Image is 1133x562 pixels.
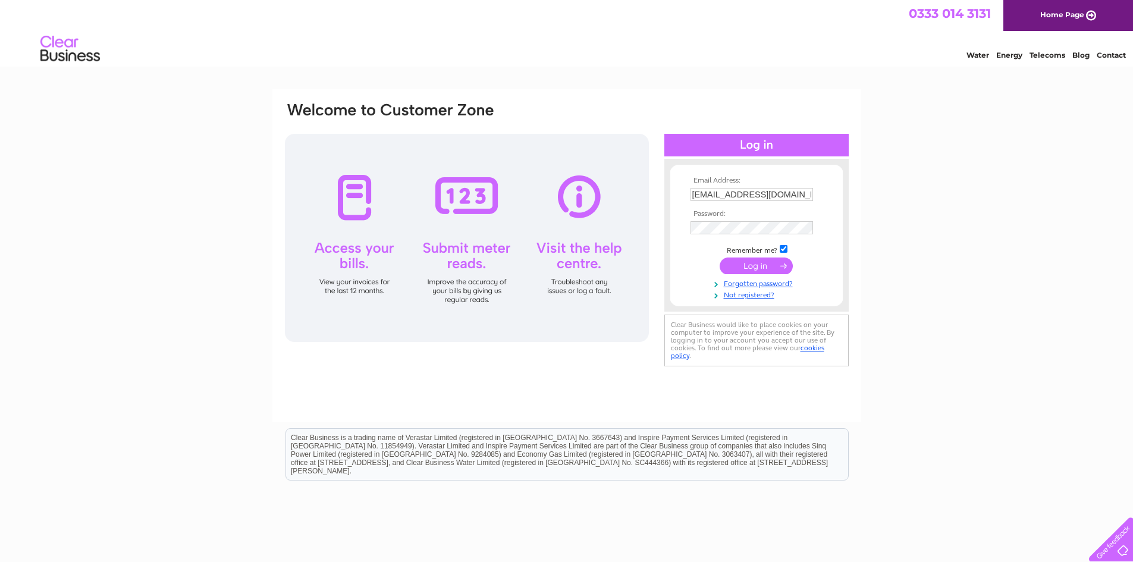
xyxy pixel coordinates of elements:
[1030,51,1065,59] a: Telecoms
[688,210,826,218] th: Password:
[691,288,826,300] a: Not registered?
[1097,51,1126,59] a: Contact
[966,51,989,59] a: Water
[691,277,826,288] a: Forgotten password?
[1072,51,1090,59] a: Blog
[909,6,991,21] a: 0333 014 3131
[688,177,826,185] th: Email Address:
[720,258,793,274] input: Submit
[286,7,848,58] div: Clear Business is a trading name of Verastar Limited (registered in [GEOGRAPHIC_DATA] No. 3667643...
[671,344,824,360] a: cookies policy
[996,51,1022,59] a: Energy
[40,31,101,67] img: logo.png
[688,243,826,255] td: Remember me?
[664,315,849,366] div: Clear Business would like to place cookies on your computer to improve your experience of the sit...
